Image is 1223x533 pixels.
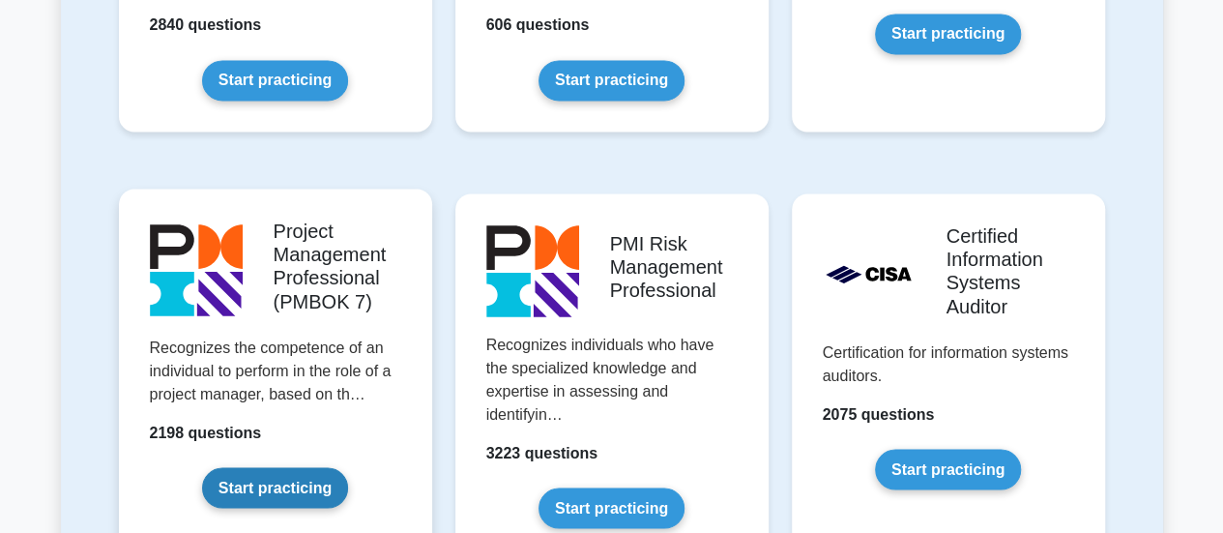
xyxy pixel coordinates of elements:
[539,488,684,528] a: Start practicing
[875,449,1021,489] a: Start practicing
[539,60,684,101] a: Start practicing
[875,14,1021,54] a: Start practicing
[202,60,348,101] a: Start practicing
[202,467,348,508] a: Start practicing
